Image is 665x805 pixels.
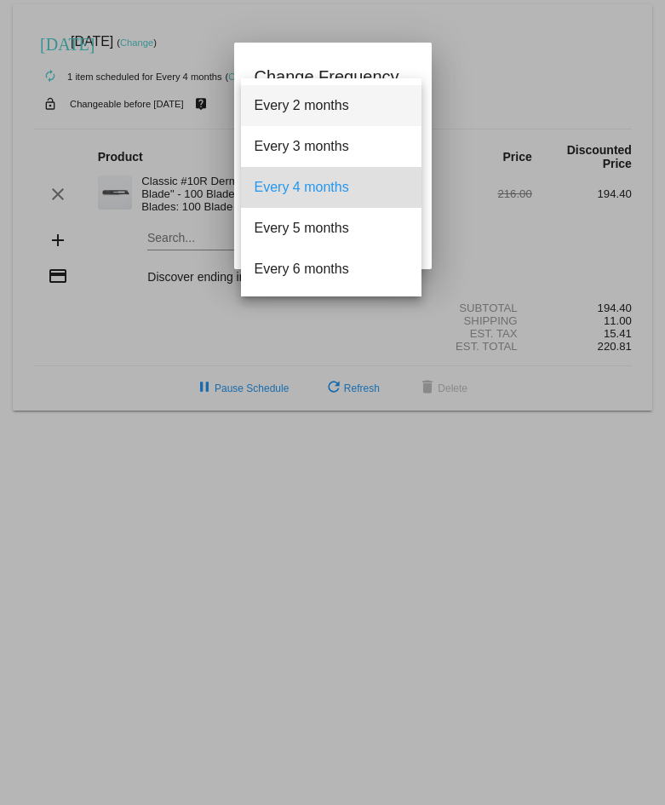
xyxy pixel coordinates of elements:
span: Every 3 months [255,126,408,167]
span: Every 4 months [255,167,408,208]
span: Every 2 months [255,85,408,126]
span: Every 5 months [255,208,408,249]
span: Every 6 months [255,249,408,290]
span: Every 7 months [255,290,408,331]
